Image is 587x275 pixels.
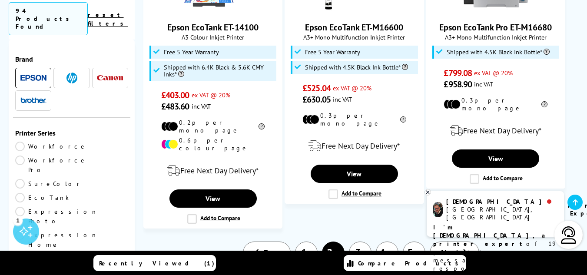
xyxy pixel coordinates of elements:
a: Recently Viewed (1) [93,255,216,271]
li: 0.6p per colour page [161,136,265,152]
span: Free 5 Year Warranty [305,49,360,56]
span: Recently Viewed (1) [99,259,215,267]
a: EcoTank [15,193,72,202]
a: Epson EcoTank ET-14100 [167,22,259,33]
a: Compare Products [344,255,466,271]
span: £403.00 [161,89,189,101]
a: Expression Home [15,230,98,249]
a: 1 [295,242,318,264]
span: Brand [15,55,128,63]
li: 0.2p per mono page [161,119,265,134]
span: £630.05 [302,94,331,105]
li: 0.3p per mono page [302,112,406,127]
span: ex VAT @ 20% [333,84,371,92]
label: Add to Compare [187,214,240,224]
span: inc VAT [474,80,493,88]
div: 1 [13,215,23,225]
span: inc VAT [192,102,211,110]
img: Brother [20,97,46,103]
img: chris-livechat.png [433,202,443,217]
p: of 19 years! Leave me a message and I'll respond ASAP [433,223,557,273]
span: £958.90 [444,79,472,90]
span: £799.08 [444,67,472,79]
a: HP [59,73,85,83]
img: Canon [97,75,123,81]
div: modal_delivery [148,159,278,183]
label: Add to Compare [328,189,381,199]
span: Free 5 Year Warranty [164,49,219,56]
span: £483.60 [161,101,189,112]
span: ex VAT @ 20% [474,69,513,77]
a: SureColor [15,179,83,189]
div: modal_delivery [289,134,419,158]
span: inc VAT [333,95,352,103]
span: Shipped with 6.4K Black & 5.6K CMY Inks* [164,64,274,78]
span: £525.04 [302,83,331,94]
div: [DEMOGRAPHIC_DATA] [446,198,557,205]
a: Epson [20,73,46,83]
a: View [452,149,539,168]
span: Shipped with 4.5K Black Ink Bottle* [305,64,408,71]
a: 5 [403,242,425,264]
span: 94 Products Found [9,2,88,35]
img: HP [66,73,77,83]
img: user-headset-light.svg [560,226,577,244]
li: 0.3p per mono page [444,96,547,112]
a: Epson EcoTank Pro ET-M16680 [439,22,552,33]
span: A3+ Mono Multifunction Inkjet Printer [431,33,560,41]
a: 3 [349,242,371,264]
span: ex VAT @ 20% [192,91,230,99]
img: Epson [20,75,46,81]
a: Workforce [15,142,87,151]
a: Prev [243,242,291,264]
a: 4 [376,242,398,264]
a: Brother [20,95,46,106]
span: Shipped with 4.5K Black Ink Bottle* [447,49,550,56]
a: Epson EcoTank ET-14100 [180,6,245,15]
a: Epson EcoTank ET-M16600 [305,22,403,33]
a: Epson EcoTank Pro ET-M16680 [463,6,528,15]
div: [GEOGRAPHIC_DATA], [GEOGRAPHIC_DATA] [446,205,557,221]
a: Canon [97,73,123,83]
a: reset filters [88,11,128,27]
a: Workforce Pro [15,156,87,175]
a: Epson EcoTank ET-M16600 [322,6,387,15]
b: I'm [DEMOGRAPHIC_DATA], a printer expert [433,223,548,248]
label: Add to Compare [470,174,523,184]
a: Expression Photo [15,207,98,226]
span: A3 Colour Inkjet Printer [148,33,278,41]
a: View [169,189,257,208]
span: Printer Series [15,129,128,137]
span: Compare Products [358,259,463,267]
span: Prev [263,247,279,258]
span: A3+ Mono Multifunction Inkjet Printer [289,33,419,41]
a: View [311,165,398,183]
div: modal_delivery [431,119,560,143]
